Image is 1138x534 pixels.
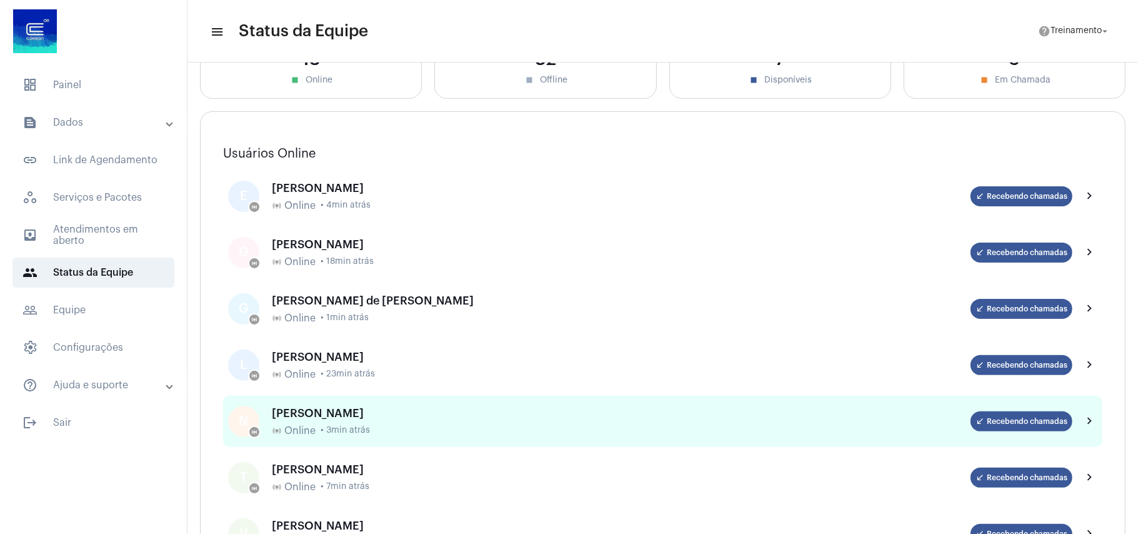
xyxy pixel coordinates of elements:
mat-icon: arrow_drop_down [1099,26,1111,37]
mat-icon: sidenav icon [22,153,37,168]
div: [PERSON_NAME] [272,463,971,476]
mat-icon: chevron_right [1082,470,1097,485]
div: E [228,181,259,212]
mat-icon: sidenav icon [22,378,37,393]
mat-icon: call_received [976,192,984,201]
div: G [228,293,259,325]
div: [PERSON_NAME] [272,182,971,194]
span: • 3min atrás [321,426,370,435]
mat-icon: call_received [976,248,984,257]
div: [PERSON_NAME] [272,351,971,363]
mat-icon: sidenav icon [22,265,37,280]
mat-icon: stop [289,74,301,86]
div: [PERSON_NAME] [272,238,971,251]
mat-icon: chevron_right [1082,358,1097,373]
img: d4669ae0-8c07-2337-4f67-34b0df7f5ae4.jpeg [10,6,60,56]
span: sidenav icon [22,190,37,205]
span: Serviços e Pacotes [12,183,174,213]
mat-icon: online_prediction [272,482,282,492]
mat-icon: sidenav icon [22,415,37,430]
span: Online [284,369,316,380]
mat-chip: Recebendo chamadas [971,411,1072,431]
mat-icon: chevron_right [1082,189,1097,204]
mat-expansion-panel-header: sidenav iconDados [7,108,187,138]
mat-chip: Recebendo chamadas [971,468,1072,488]
mat-icon: chevron_right [1082,245,1097,260]
mat-icon: online_prediction [251,260,257,266]
mat-icon: call_received [976,305,984,313]
div: G [228,237,259,268]
div: N [228,406,259,437]
span: • 18min atrás [321,257,374,266]
mat-panel-title: Ajuda e suporte [22,378,167,393]
mat-icon: online_prediction [251,316,257,323]
span: • 23min atrás [321,370,375,379]
span: Online [284,313,316,324]
mat-icon: stop [979,74,990,86]
span: Treinamento [1051,27,1102,36]
span: sidenav icon [22,340,37,355]
mat-icon: online_prediction [272,370,282,380]
mat-icon: sidenav icon [22,228,37,243]
mat-icon: call_received [976,473,984,482]
mat-icon: sidenav icon [22,115,37,130]
span: Sair [12,408,174,438]
mat-icon: online_prediction [251,373,257,379]
span: • 4min atrás [321,201,371,210]
span: Configurações [12,333,174,363]
span: • 7min atrás [321,482,369,491]
mat-icon: chevron_right [1082,301,1097,316]
mat-icon: online_prediction [272,426,282,436]
span: Online [284,425,316,436]
div: [PERSON_NAME] [272,520,971,532]
mat-expansion-panel-header: sidenav iconAjuda e suporte [7,370,187,400]
mat-icon: sidenav icon [22,303,37,318]
div: L [228,350,259,381]
div: T [228,462,259,493]
mat-chip: Recebendo chamadas [971,243,1072,263]
mat-icon: online_prediction [251,485,257,491]
span: Status da Equipe [239,21,368,41]
div: Offline [447,74,643,86]
span: sidenav icon [22,78,37,93]
mat-icon: online_prediction [272,201,282,211]
mat-icon: online_prediction [272,257,282,267]
div: Online [213,74,409,86]
div: [PERSON_NAME] [272,407,971,420]
span: Atendimentos em aberto [12,220,174,250]
mat-chip: Recebendo chamadas [971,299,1072,319]
mat-icon: call_received [976,417,984,426]
span: Online [284,256,316,268]
div: Em Chamada [917,74,1112,86]
mat-icon: sidenav icon [210,24,222,39]
span: Online [284,481,316,493]
h3: Usuários Online [223,147,1102,161]
mat-icon: stop [524,74,535,86]
mat-chip: Recebendo chamadas [971,355,1072,375]
mat-icon: stop [748,74,759,86]
mat-chip: Recebendo chamadas [971,186,1072,206]
span: Equipe [12,295,174,325]
mat-icon: online_prediction [251,429,257,435]
mat-icon: help [1038,25,1051,38]
span: Status da Equipe [12,258,174,288]
span: Painel [12,70,174,100]
mat-icon: chevron_right [1082,414,1097,429]
mat-icon: call_received [976,361,984,370]
div: [PERSON_NAME] de [PERSON_NAME] [272,295,971,307]
div: Disponíveis [682,74,878,86]
span: Online [284,200,316,211]
span: • 1min atrás [321,313,369,323]
button: Treinamento [1031,19,1118,44]
mat-icon: online_prediction [251,204,257,210]
mat-panel-title: Dados [22,115,167,130]
mat-icon: online_prediction [272,313,282,323]
span: Link de Agendamento [12,145,174,175]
